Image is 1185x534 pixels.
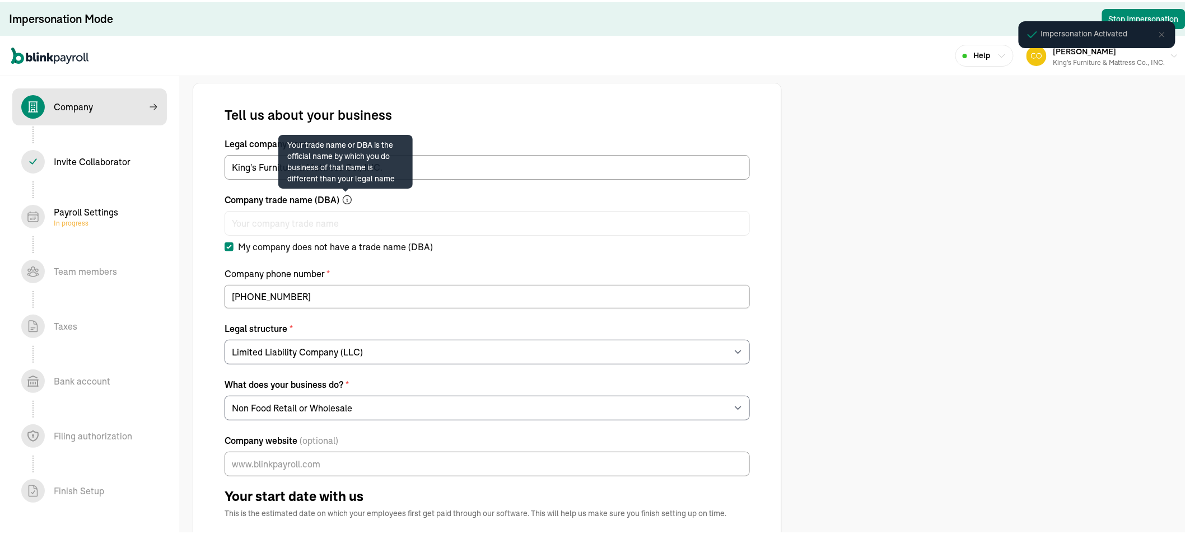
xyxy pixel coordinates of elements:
[54,153,130,166] div: Invite Collaborator
[12,196,167,233] span: Payroll SettingsIn progress
[12,306,167,343] span: Taxes
[54,98,93,111] div: Company
[12,415,167,452] span: Filing authorization
[225,135,750,148] label: Legal company name
[225,320,750,333] label: Legal structure
[974,48,991,59] span: Help
[225,505,750,517] p: This is the estimated date on which your employees first get paid through our software. This will...
[225,376,750,389] label: What does your business do?
[54,317,77,331] div: Taxes
[225,283,750,306] input: ( _ _ _ ) _ _ _ - _ _ _ _
[54,217,118,226] span: In progress
[300,432,338,445] span: (optional)
[225,449,750,474] input: Company website
[54,482,104,495] div: Finish Setup
[11,38,88,70] nav: Global
[12,141,167,178] span: Invite Collaborator
[225,240,234,249] input: My company does not have a trade name (DBA)
[225,153,750,177] input: Legal company name
[225,238,433,251] label: My company does not have a trade name (DBA)
[225,266,326,277] span: Company phone number
[12,251,167,288] span: Team members
[278,133,413,186] div: Your trade name or DBA is the official name by which you do business of that name is different th...
[225,209,750,233] input: Company trade name (DBA)
[225,191,750,204] label: Company trade name (DBA)
[54,203,118,226] div: Payroll Settings
[225,488,750,501] h1: Your start date with us
[225,104,392,121] span: Tell us about your business
[1041,26,1128,38] span: Impersonation Activated
[54,372,110,386] div: Bank account
[12,86,167,123] span: Company
[12,470,167,507] span: Finish Setup
[225,432,750,445] label: Company website
[955,43,1014,64] button: Help
[12,360,167,397] span: Bank account
[54,427,132,441] div: Filing authorization
[9,9,113,25] div: Impersonation Mode
[54,263,117,276] div: Team members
